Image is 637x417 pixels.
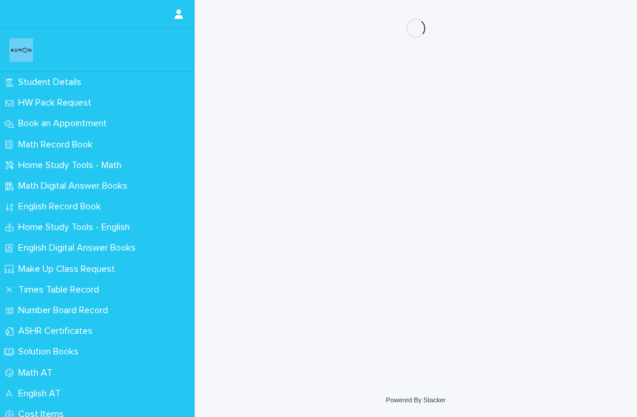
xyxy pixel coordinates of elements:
p: Home Study Tools - Math [14,160,131,171]
p: Solution Books [14,346,88,357]
p: ASHR Certificates [14,326,102,337]
p: Math AT [14,367,62,379]
p: English Digital Answer Books [14,242,145,254]
p: Book an Appointment [14,118,116,129]
p: Home Study Tools - English [14,222,139,233]
p: Make Up Class Request [14,264,124,275]
p: English AT [14,388,70,399]
a: Powered By Stacker [386,396,445,403]
p: Student Details [14,77,91,88]
p: Math Digital Answer Books [14,180,137,192]
p: Math Record Book [14,139,102,150]
p: English Record Book [14,201,110,212]
p: Times Table Record [14,284,109,295]
img: o6XkwfS7S2qhyeB9lxyF [9,38,33,62]
p: Number Board Record [14,305,117,316]
p: HW Pack Request [14,97,101,109]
